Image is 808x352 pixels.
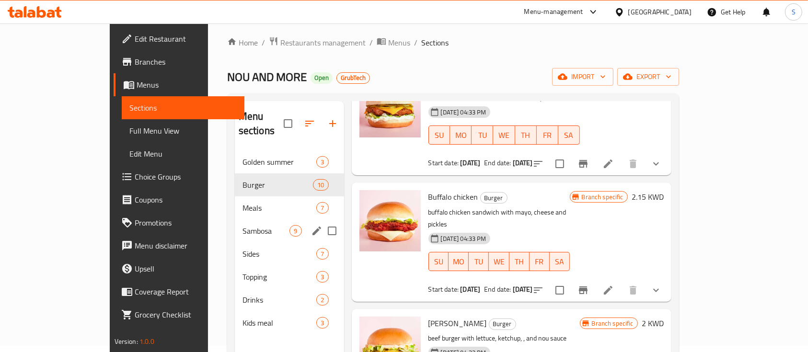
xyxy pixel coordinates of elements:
span: End date: [484,157,511,169]
div: items [316,317,328,329]
span: Sections [421,37,449,48]
span: Upsell [135,263,237,274]
a: Choice Groups [114,165,245,188]
b: [DATE] [460,157,480,169]
button: Branch-specific-item [572,152,595,175]
button: export [617,68,679,86]
span: MO [454,128,468,142]
span: FR [533,255,546,269]
a: Coverage Report [114,280,245,303]
span: 2 [317,295,328,305]
span: Grocery Checklist [135,309,237,320]
span: Coverage Report [135,286,237,297]
a: Menu disclaimer [114,234,245,257]
span: NOU AND MORE [227,66,307,88]
span: 1.0.0 [140,335,155,348]
svg: Show Choices [650,158,662,170]
span: SU [433,128,447,142]
button: delete [622,152,645,175]
span: Sections [129,102,237,114]
span: TH [519,128,533,142]
a: Edit Menu [122,142,245,165]
span: Sort sections [298,112,321,135]
span: Sides [242,248,317,260]
span: SU [433,255,445,269]
b: [DATE] [460,283,480,295]
a: Upsell [114,257,245,280]
b: [DATE] [513,283,533,295]
span: 7 [317,250,328,259]
a: Full Menu View [122,119,245,142]
div: Menu-management [524,6,583,18]
span: [DATE] 04:33 PM [437,234,490,243]
span: TH [513,255,526,269]
span: export [625,71,671,83]
div: Sides7 [235,242,344,265]
button: TH [515,125,537,145]
a: Sections [122,96,245,119]
span: GrubTech [337,74,369,82]
span: WE [497,128,511,142]
h6: 2 KWD [642,317,664,330]
span: 3 [317,158,328,167]
button: import [552,68,613,86]
b: [DATE] [513,157,533,169]
span: Edit Restaurant [135,33,237,45]
span: S [792,7,796,17]
div: Burger10 [235,173,344,196]
div: Drinks [242,294,317,306]
nav: Menu sections [235,147,344,338]
a: Branches [114,50,245,73]
a: Promotions [114,211,245,234]
a: Menus [377,36,410,49]
span: TU [475,128,489,142]
span: Start date: [428,157,459,169]
span: Open [311,74,333,82]
div: Open [311,72,333,84]
div: [GEOGRAPHIC_DATA] [628,7,692,17]
a: Edit menu item [602,158,614,170]
button: WE [489,252,509,271]
button: WE [493,125,515,145]
div: Meals7 [235,196,344,219]
button: SA [558,125,580,145]
span: TU [473,255,485,269]
button: MO [449,252,469,271]
div: Drinks2 [235,288,344,311]
span: Branch specific [578,193,627,202]
span: 9 [290,227,301,236]
button: edit [310,224,324,238]
span: Restaurants management [280,37,366,48]
span: Version: [115,335,138,348]
span: import [560,71,606,83]
span: 10 [313,181,328,190]
span: [PERSON_NAME] [428,316,487,330]
span: Branch specific [588,319,637,328]
h6: 2.15 KWD [632,190,664,204]
span: End date: [484,283,511,295]
span: 7 [317,204,328,213]
button: sort-choices [527,152,550,175]
button: FR [530,252,550,271]
nav: breadcrumb [227,36,679,49]
span: Meals [242,202,317,214]
span: Edit Menu [129,148,237,159]
span: Full Menu View [129,125,237,136]
button: TH [509,252,530,271]
button: Branch-specific-item [572,279,595,302]
button: FR [537,125,558,145]
li: / [262,37,265,48]
span: MO [452,255,465,269]
span: WE [493,255,505,269]
div: Burger [242,179,313,191]
span: Choice Groups [135,171,237,182]
span: Menu disclaimer [135,240,237,251]
p: beef burger with lettuce, ketchup, , and nou sauce [428,332,580,344]
span: Golden summer [242,156,317,168]
div: Topping3 [235,265,344,288]
li: / [414,37,417,48]
svg: Show Choices [650,284,662,296]
button: TU [469,252,489,271]
img: Original Chicken [359,76,421,137]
